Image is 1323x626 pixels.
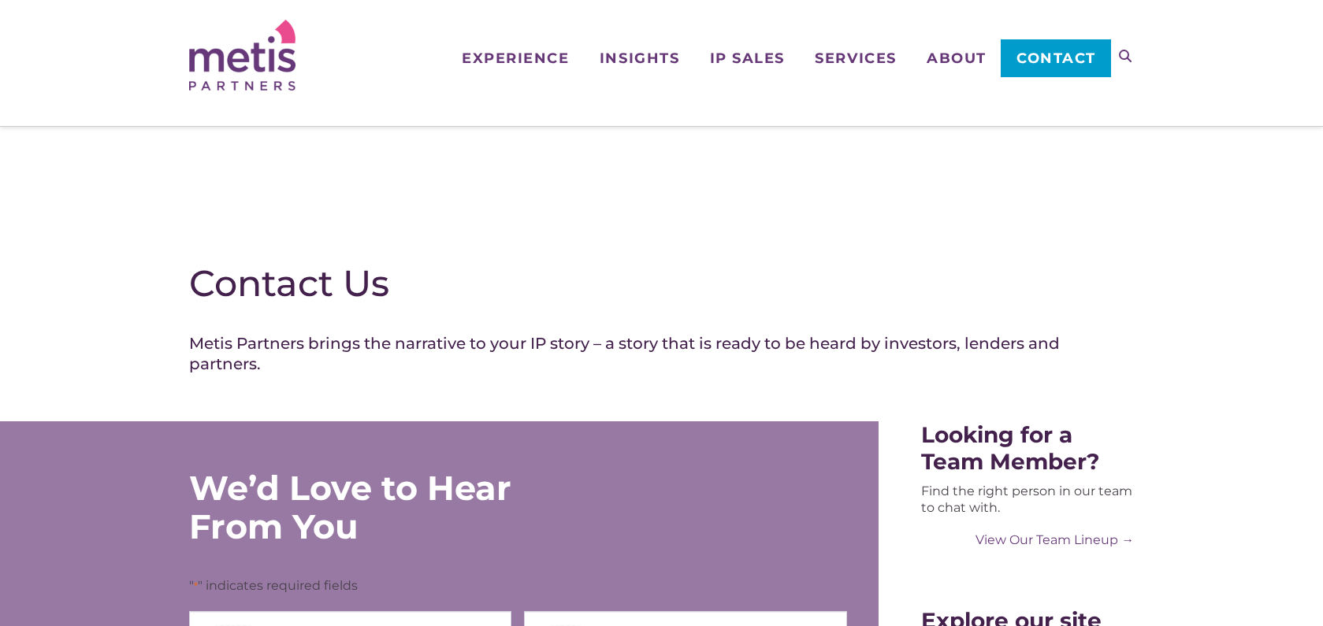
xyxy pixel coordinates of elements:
[710,51,785,65] span: IP Sales
[189,469,607,546] div: We’d Love to Hear From You
[600,51,679,65] span: Insights
[462,51,569,65] span: Experience
[189,261,1135,306] h1: Contact Us
[189,333,1135,374] h4: Metis Partners brings the narrative to your IP story – a story that is ready to be heard by inves...
[927,51,987,65] span: About
[189,577,847,595] p: " " indicates required fields
[921,483,1135,516] div: Find the right person in our team to chat with.
[1001,39,1110,77] a: Contact
[1016,51,1096,65] span: Contact
[189,20,295,91] img: Metis Partners
[815,51,896,65] span: Services
[921,421,1135,475] div: Looking for a Team Member?
[921,532,1135,548] a: View Our Team Lineup →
